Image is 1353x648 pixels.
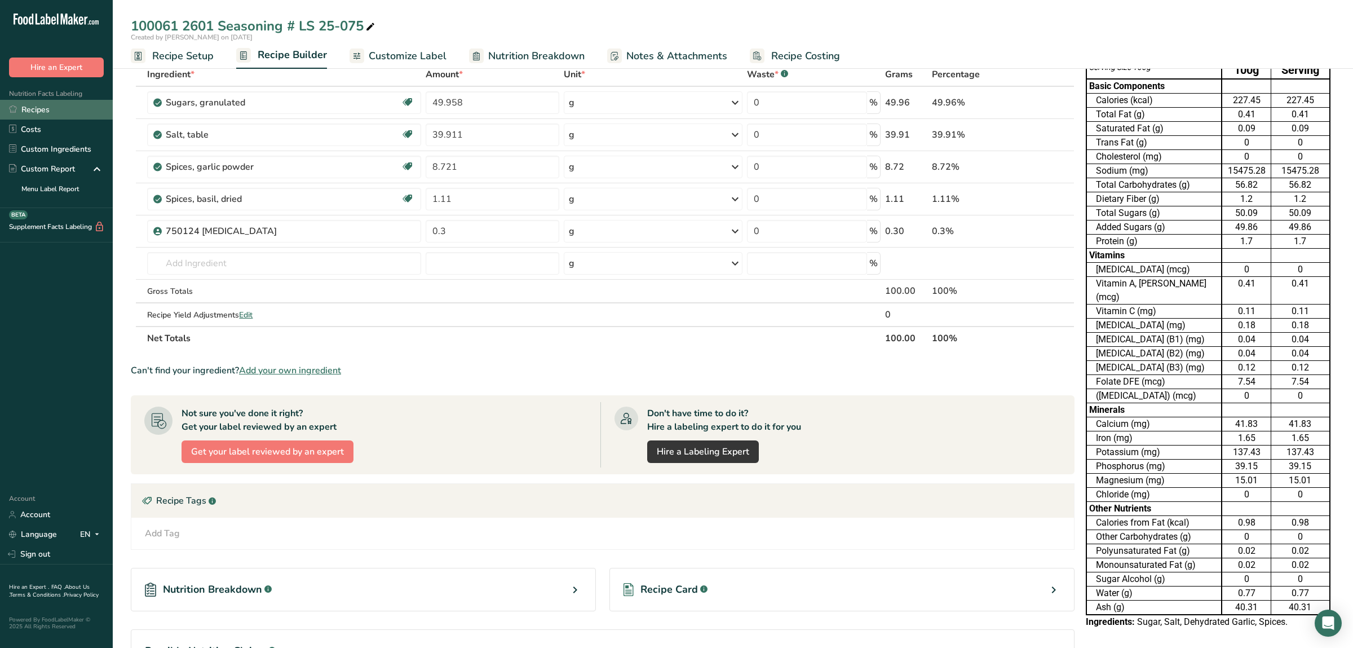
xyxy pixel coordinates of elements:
[1224,417,1268,431] div: 41.83
[1274,460,1327,473] div: 39.15
[1086,235,1222,249] td: Protein (g)
[1274,488,1327,501] div: 0
[1274,108,1327,121] div: 0.41
[932,224,1020,238] div: 0.3%
[1086,347,1222,361] td: [MEDICAL_DATA] (B2) (mg)
[1224,221,1268,234] div: 49.86
[1086,558,1222,572] td: Monounsaturated Fat (g)
[1086,572,1222,587] td: Sugar Alcohol (g)
[147,309,421,321] div: Recipe Yield Adjustments
[1086,277,1222,305] td: Vitamin A, [PERSON_NAME] (mcg)
[564,68,585,81] span: Unit
[1274,544,1327,558] div: 0.02
[166,128,307,142] div: Salt, table
[166,96,307,109] div: Sugars, granulated
[1086,616,1135,627] span: Ingredients:
[1224,431,1268,445] div: 1.65
[1274,164,1327,178] div: 15475.28
[885,128,927,142] div: 39.91
[182,407,337,434] div: Not sure you've done it right? Get your label reviewed by an expert
[1086,305,1222,319] td: Vitamin C (mg)
[1086,192,1222,206] td: Dietary Fiber (g)
[569,192,574,206] div: g
[569,128,574,142] div: g
[1224,108,1268,121] div: 0.41
[1086,178,1222,192] td: Total Carbohydrates (g)
[1274,305,1327,318] div: 0.11
[258,47,327,63] span: Recipe Builder
[1086,530,1222,544] td: Other Carbohydrates (g)
[369,49,446,64] span: Customize Label
[9,210,28,219] div: BETA
[930,326,1023,350] th: 100%
[1086,221,1222,235] td: Added Sugars (g)
[640,582,698,597] span: Recipe Card
[932,284,1020,298] div: 100%
[1224,488,1268,501] div: 0
[64,591,99,599] a: Privacy Policy
[239,364,341,377] span: Add your own ingredient
[1274,333,1327,346] div: 0.04
[1274,136,1327,149] div: 0
[750,43,840,69] a: Recipe Costing
[1086,79,1222,94] td: Basic Components
[1224,558,1268,572] div: 0.02
[932,128,1020,142] div: 39.91%
[1086,150,1222,164] td: Cholesterol (mg)
[1224,305,1268,318] div: 0.11
[1224,150,1268,164] div: 0
[1086,488,1222,502] td: Chloride (mg)
[239,310,253,320] span: Edit
[1086,164,1222,178] td: Sodium (mg)
[166,224,307,238] div: 750124 [MEDICAL_DATA]
[145,326,883,350] th: Net Totals
[607,43,727,69] a: Notes & Attachments
[932,68,980,81] span: Percentage
[1224,178,1268,192] div: 56.82
[1224,94,1268,107] div: 227.45
[1224,136,1268,149] div: 0
[1274,558,1327,572] div: 0.02
[488,49,585,64] span: Nutrition Breakdown
[1274,431,1327,445] div: 1.65
[1274,375,1327,389] div: 7.54
[1086,502,1222,516] td: Other Nutrients
[1274,206,1327,220] div: 50.09
[771,49,840,64] span: Recipe Costing
[1274,235,1327,248] div: 1.7
[885,284,927,298] div: 100.00
[1224,164,1268,178] div: 15475.28
[1224,333,1268,346] div: 0.04
[1224,389,1268,403] div: 0
[1086,263,1222,277] td: [MEDICAL_DATA] (mcg)
[1224,446,1268,459] div: 137.43
[885,308,927,321] div: 0
[1274,178,1327,192] div: 56.82
[1274,277,1327,290] div: 0.41
[1086,361,1222,375] td: [MEDICAL_DATA] (B3) (mg)
[569,160,574,174] div: g
[163,582,262,597] span: Nutrition Breakdown
[1086,389,1222,403] td: ([MEDICAL_DATA]) (mcg)
[147,68,194,81] span: Ingredient
[1086,474,1222,488] td: Magnesium (mg)
[166,160,307,174] div: Spices, garlic powder
[1224,587,1268,600] div: 0.77
[1274,601,1327,614] div: 40.31
[885,160,927,174] div: 8.72
[1086,446,1222,460] td: Potassium (mg)
[1224,460,1268,473] div: 39.15
[1274,94,1327,107] div: 227.45
[1274,446,1327,459] div: 137.43
[1224,277,1268,290] div: 0.41
[152,49,214,64] span: Recipe Setup
[1086,544,1222,558] td: Polyunsaturated Fat (g)
[236,42,327,69] a: Recipe Builder
[1274,516,1327,530] div: 0.98
[1224,319,1268,332] div: 0.18
[51,583,65,591] a: FAQ .
[1274,319,1327,332] div: 0.18
[1274,361,1327,374] div: 0.12
[885,224,927,238] div: 0.30
[426,68,463,81] span: Amount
